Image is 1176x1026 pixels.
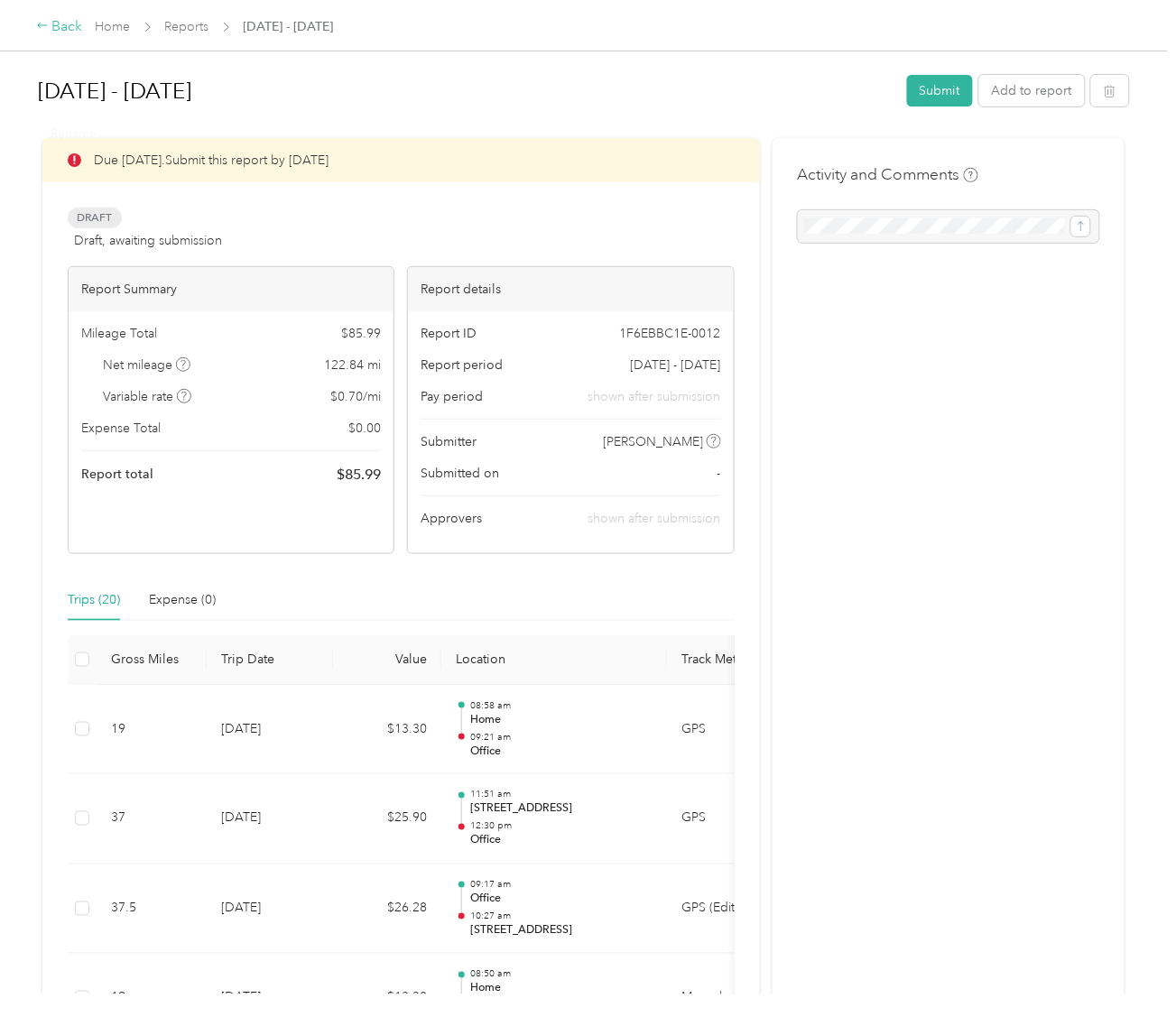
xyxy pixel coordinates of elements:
[421,509,482,528] span: Approvers
[421,387,483,406] span: Pay period
[341,324,381,343] span: $ 85.99
[470,879,653,892] p: 09:17 am
[667,774,784,864] td: GPS
[470,833,653,849] p: Office
[81,465,153,484] span: Report total
[97,864,207,955] td: 37.5
[333,774,441,864] td: $25.90
[207,864,333,955] td: [DATE]
[421,432,477,451] span: Submitter
[330,387,381,406] span: $ 0.70 / mi
[441,635,667,685] th: Location
[667,635,784,685] th: Track Method
[620,324,721,343] span: 1F6EBBC1E-0012
[104,356,191,374] span: Net mileage
[149,590,216,610] div: Expense (0)
[69,267,394,311] div: Report Summary
[470,923,653,939] p: [STREET_ADDRESS]
[408,267,733,311] div: Report details
[36,16,83,38] div: Back
[207,774,333,864] td: [DATE]
[470,910,653,923] p: 10:27 am
[470,892,653,908] p: Office
[470,731,653,744] p: 09:21 am
[907,75,973,106] button: Submit
[38,112,109,156] div: Rename
[979,75,1085,106] button: Add to report
[337,464,381,485] span: $ 85.99
[470,699,653,712] p: 08:58 am
[421,324,477,343] span: Report ID
[165,19,209,34] a: Reports
[68,590,120,610] div: Trips (20)
[97,635,207,685] th: Gross Miles
[244,17,334,36] span: [DATE] - [DATE]
[631,356,721,374] span: [DATE] - [DATE]
[333,685,441,775] td: $13.30
[588,387,721,406] span: shown after submission
[96,19,131,34] a: Home
[348,419,381,438] span: $ 0.00
[667,685,784,775] td: GPS
[74,231,222,250] span: Draft, awaiting submission
[470,968,653,981] p: 08:50 am
[603,432,703,451] span: [PERSON_NAME]
[68,208,122,228] span: Draft
[97,774,207,864] td: 37
[470,712,653,728] p: Home
[38,69,894,113] h1: Aug 16 - 31, 2025
[333,635,441,685] th: Value
[798,163,978,186] h4: Activity and Comments
[470,981,653,997] p: Home
[421,356,503,374] span: Report period
[81,419,161,438] span: Expense Total
[1075,925,1176,1026] iframe: Everlance-gr Chat Button Frame
[667,864,784,955] td: GPS (Edited)
[470,801,653,818] p: [STREET_ADDRESS]
[333,864,441,955] td: $26.28
[324,356,381,374] span: 122.84 mi
[470,820,653,833] p: 12:30 pm
[470,744,653,760] p: Office
[42,138,760,182] div: Due [DATE]. Submit this report by [DATE]
[81,324,157,343] span: Mileage Total
[421,464,499,483] span: Submitted on
[97,685,207,775] td: 19
[718,464,721,483] span: -
[207,685,333,775] td: [DATE]
[588,511,721,526] span: shown after submission
[470,789,653,801] p: 11:51 am
[104,387,192,406] span: Variable rate
[207,635,333,685] th: Trip Date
